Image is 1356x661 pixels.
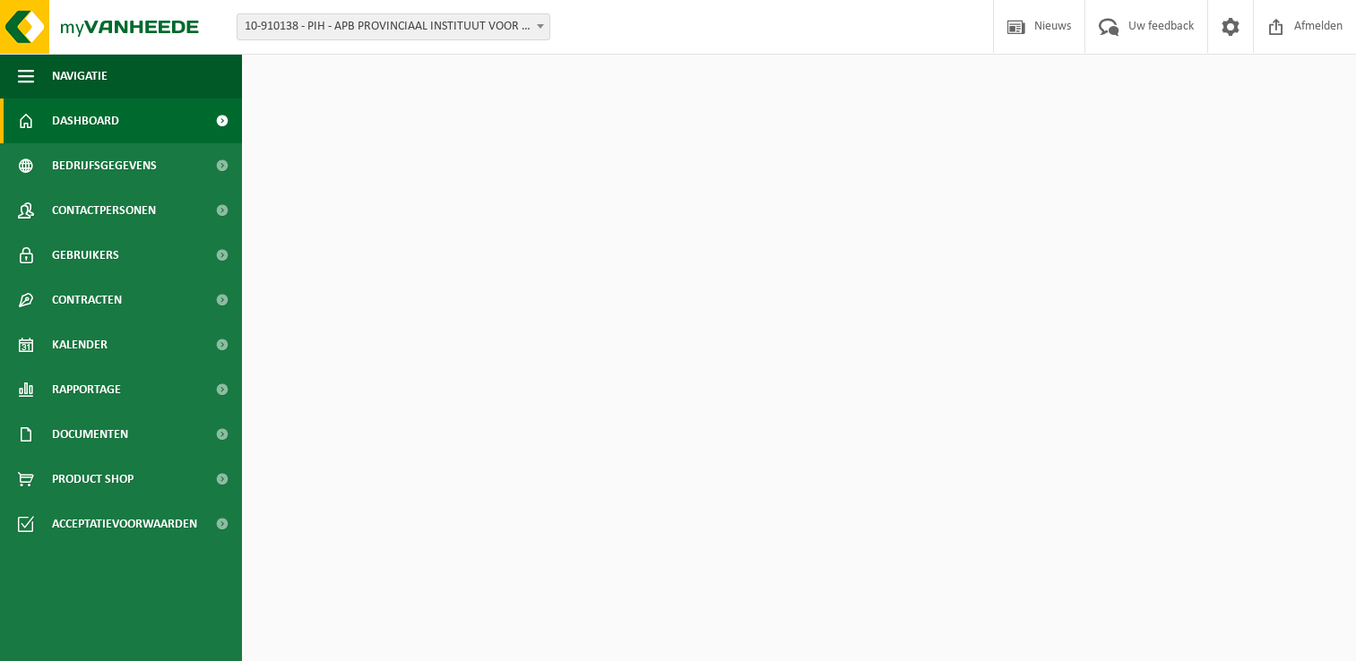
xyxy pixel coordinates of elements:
span: Documenten [52,412,128,457]
span: Bedrijfsgegevens [52,143,157,188]
span: Contactpersonen [52,188,156,233]
span: 10-910138 - PIH - APB PROVINCIAAL INSTITUUT VOOR HYGIENE - ANTWERPEN [238,14,549,39]
span: Contracten [52,278,122,322]
span: Dashboard [52,99,119,143]
span: Acceptatievoorwaarden [52,502,197,546]
span: Rapportage [52,367,121,412]
span: 10-910138 - PIH - APB PROVINCIAAL INSTITUUT VOOR HYGIENE - ANTWERPEN [237,13,550,40]
span: Product Shop [52,457,134,502]
span: Kalender [52,322,108,367]
span: Navigatie [52,54,108,99]
span: Gebruikers [52,233,119,278]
